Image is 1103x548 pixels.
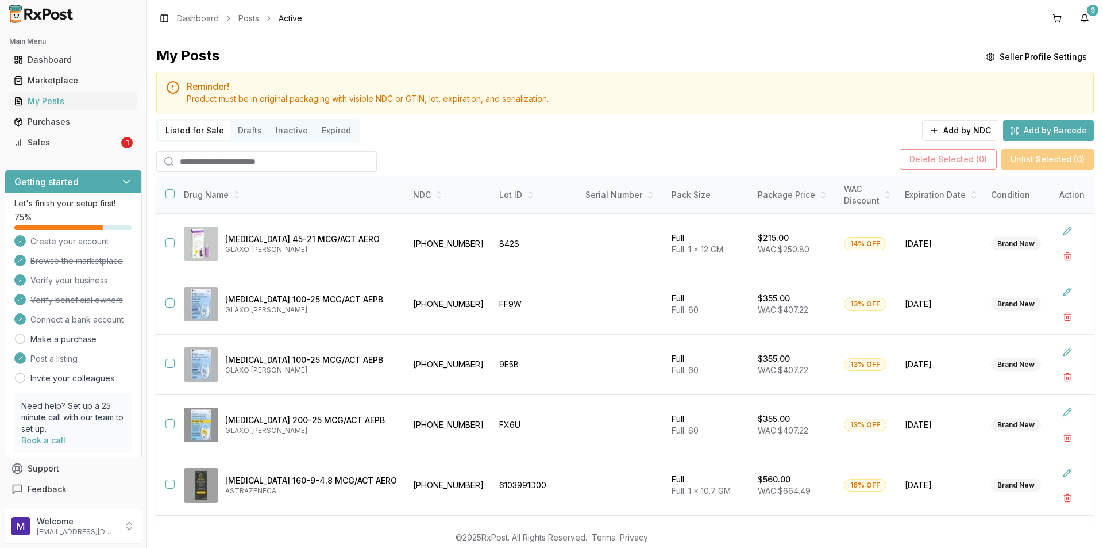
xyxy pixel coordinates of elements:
[225,486,397,496] p: ASTRAZENECA
[30,353,78,365] span: Post a listing
[225,305,397,315] p: GLAXO [PERSON_NAME]
[14,95,133,107] div: My Posts
[665,395,751,455] td: Full
[279,13,302,24] span: Active
[758,305,808,315] span: WAC: $407.22
[844,298,886,311] div: 13% OFF
[225,233,397,245] p: [MEDICAL_DATA] 45-21 MCG/ACT AERO
[225,475,397,486] p: [MEDICAL_DATA] 160-9-4.8 MCG/ACT AERO
[844,358,886,371] div: 13% OFF
[991,419,1041,431] div: Brand New
[406,214,492,274] td: [PHONE_NUMBER]
[9,132,137,153] a: Sales1
[499,189,572,201] div: Lot ID
[238,13,259,24] a: Posts
[9,37,137,46] h2: Main Menu
[30,294,123,306] span: Verify beneficial owners
[1064,509,1092,536] iframe: Intercom live chat
[991,479,1041,492] div: Brand New
[758,353,790,365] p: $355.00
[5,71,142,90] button: Marketplace
[1057,402,1078,423] button: Edit
[177,13,219,24] a: Dashboard
[492,274,579,335] td: FF9W
[905,359,977,370] span: [DATE]
[979,47,1094,67] button: Seller Profile Settings
[5,133,142,152] button: Sales1
[672,244,723,254] span: Full: 1 x 12 GM
[9,49,137,70] a: Dashboard
[665,177,751,214] th: Pack Size
[28,484,67,495] span: Feedback
[37,516,117,527] p: Welcome
[5,458,142,479] button: Support
[406,395,492,455] td: [PHONE_NUMBER]
[1057,342,1078,362] button: Edit
[672,305,699,315] span: Full: 60
[5,92,142,110] button: My Posts
[21,400,125,435] p: Need help? Set up a 25 minute call with our team to set up.
[315,121,358,140] button: Expired
[187,82,1084,91] h5: Reminder!
[187,93,1084,105] div: Product must be in original packaging with visible NDC or GTIN, lot, expiration, and serialization.
[225,245,397,254] p: GLAXO [PERSON_NAME]
[1057,488,1078,508] button: Delete
[665,455,751,516] td: Full
[672,486,731,496] span: Full: 1 x 10.7 GM
[21,435,65,445] a: Book a call
[30,373,114,384] a: Invite your colleagues
[665,274,751,335] td: Full
[665,214,751,274] td: Full
[5,479,142,500] button: Feedback
[14,116,133,128] div: Purchases
[9,91,137,112] a: My Posts
[14,198,132,209] p: Let's finish your setup first!
[406,274,492,335] td: [PHONE_NUMBER]
[492,335,579,395] td: 9E5B
[492,395,579,455] td: FX6U
[592,532,615,542] a: Terms
[1087,5,1098,16] div: 9
[1057,281,1078,302] button: Edit
[1050,177,1094,214] th: Action
[14,212,32,223] span: 75 %
[758,365,808,375] span: WAC: $407.22
[1057,221,1078,242] button: Edit
[406,455,492,516] td: [PHONE_NUMBER]
[184,408,218,442] img: Breo Ellipta 200-25 MCG/ACT AEPB
[1003,120,1094,141] button: Add by Barcode
[1057,427,1078,448] button: Delete
[905,419,977,431] span: [DATE]
[14,54,133,66] div: Dashboard
[231,121,269,140] button: Drafts
[225,426,397,435] p: GLAXO [PERSON_NAME]
[758,474,790,485] p: $560.00
[758,426,808,435] span: WAC: $407.22
[30,236,109,247] span: Create your account
[14,175,79,189] h3: Getting started
[406,335,492,395] td: [PHONE_NUMBER]
[844,237,886,250] div: 14% OFF
[225,366,397,375] p: GLAXO [PERSON_NAME]
[269,121,315,140] button: Inactive
[5,113,142,131] button: Purchases
[844,479,886,492] div: 16% OFF
[184,227,218,261] img: Advair HFA 45-21 MCG/ACT AERO
[905,238,977,250] span: [DATE]
[585,189,658,201] div: Serial Number
[991,237,1041,250] div: Brand New
[14,137,119,148] div: Sales
[844,183,891,206] div: WAC Discount
[11,517,30,535] img: User avatar
[225,415,397,426] p: [MEDICAL_DATA] 200-25 MCG/ACT AEPB
[184,287,218,321] img: Breo Ellipta 100-25 MCG/ACT AEPB
[672,365,699,375] span: Full: 60
[758,189,830,201] div: Package Price
[905,298,977,310] span: [DATE]
[492,214,579,274] td: 842S
[1057,306,1078,327] button: Delete
[225,294,397,305] p: [MEDICAL_DATA] 100-25 MCG/ACT AEPB
[177,13,302,24] nav: breadcrumb
[1057,246,1078,267] button: Delete
[184,468,218,503] img: Breztri Aerosphere 160-9-4.8 MCG/ACT AERO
